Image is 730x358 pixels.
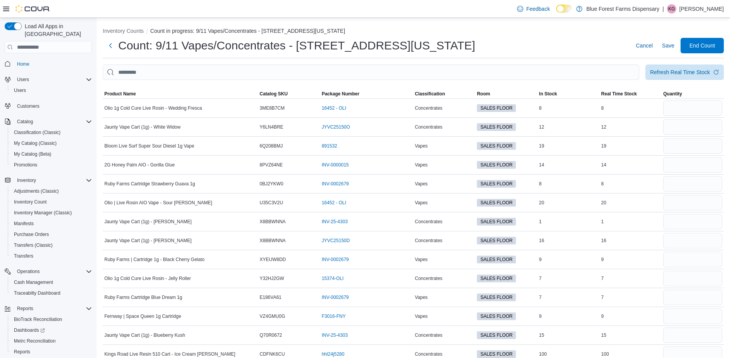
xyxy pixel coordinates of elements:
span: Home [14,59,92,68]
a: 15374-OLI [322,275,344,282]
button: My Catalog (Classic) [8,138,95,149]
span: SALES FLOOR [477,294,516,301]
span: Bloom Live Surf Super Sour Diesel 1g Vape [104,143,194,149]
span: Traceabilty Dashboard [14,290,60,296]
a: My Catalog (Beta) [11,149,54,159]
button: Classification [413,89,475,98]
span: Catalog [14,117,92,126]
span: Fernway | Space Queen 1g Cartridge [104,313,181,319]
div: 8 [538,103,600,113]
button: Save [659,38,677,53]
span: Users [14,87,26,93]
a: Inventory Manager (Classic) [11,208,75,217]
span: Q70R0672 [260,332,282,338]
span: Classification (Classic) [14,129,61,136]
span: SALES FLOOR [480,218,512,225]
button: Refresh Real Time Stock [645,64,724,80]
span: Concentrates [415,332,442,338]
span: Feedback [526,5,550,13]
span: SALES FLOOR [480,180,512,187]
span: Concentrates [415,105,442,111]
span: X8BBWNNA [260,238,286,244]
span: Concentrates [415,238,442,244]
span: Dashboards [14,327,45,333]
span: Reports [14,304,92,313]
button: Inventory [14,176,39,185]
div: 9 [600,312,662,321]
span: Promotions [14,162,37,168]
span: Adjustments (Classic) [14,188,59,194]
span: Operations [17,268,40,275]
div: 15 [600,331,662,340]
button: Next [103,38,118,53]
button: Manifests [8,218,95,229]
a: Purchase Orders [11,230,52,239]
a: Reports [11,347,33,356]
button: End Count [681,38,724,53]
a: Cash Management [11,278,56,287]
span: Cash Management [14,279,53,285]
span: Jaunty Vape Cart (1g) - [PERSON_NAME] [104,238,192,244]
button: Real Time Stock [600,89,662,98]
span: My Catalog (Classic) [14,140,57,146]
span: Inventory Count [11,197,92,207]
span: Real Time Stock [601,91,637,97]
span: Package Number [322,91,359,97]
span: Reports [11,347,92,356]
span: Manifests [11,219,92,228]
a: Inventory Count [11,197,50,207]
a: Transfers [11,251,36,261]
div: Refresh Real Time Stock [650,68,710,76]
span: Purchase Orders [14,231,49,238]
span: Cash Management [11,278,92,287]
button: Cash Management [8,277,95,288]
span: SALES FLOOR [480,199,512,206]
a: INV-0002679 [322,181,349,187]
span: Cancel [636,42,653,49]
span: In Stock [539,91,557,97]
span: SALES FLOOR [480,105,512,112]
span: 3ME8B7CM [260,105,285,111]
a: INV-25-4303 [322,219,347,225]
span: Inventory Manager (Classic) [14,210,72,216]
span: Olio 1g Cold Cure Live Rosin - Jelly Roller [104,275,191,282]
span: Users [14,75,92,84]
div: 20 [600,198,662,207]
button: In Stock [538,89,600,98]
a: Traceabilty Dashboard [11,288,63,298]
div: 12 [538,122,600,132]
button: Product Name [103,89,258,98]
span: BioTrack Reconciliation [11,315,92,324]
span: SALES FLOOR [480,161,512,168]
span: 6Q208BMJ [260,143,283,149]
a: Home [14,59,32,69]
div: 9 [538,255,600,264]
span: E186VA61 [260,294,282,300]
span: Kings Road Live Resin 510 Cart - Ice Cream [PERSON_NAME] [104,351,235,357]
span: SALES FLOOR [477,237,516,244]
span: Transfers (Classic) [14,242,53,248]
span: Transfers [11,251,92,261]
span: Traceabilty Dashboard [11,288,92,298]
span: SALES FLOOR [480,237,512,244]
button: Users [14,75,32,84]
button: Promotions [8,159,95,170]
span: My Catalog (Classic) [11,139,92,148]
span: Concentrates [415,219,442,225]
span: Quantity [663,91,682,97]
span: 2G Honey Palm AIO - Gorilla Glue [104,162,175,168]
span: Manifests [14,221,34,227]
div: Kevin Gonzalez [667,4,676,14]
span: Y32HJ2GW [260,275,284,282]
div: 19 [538,141,600,151]
span: Inventory [17,177,36,183]
span: Ruby Farms Cartridge Strawberry Guava 1g [104,181,195,187]
button: Count in progress: 9/11 Vapes/Concentrates - [STREET_ADDRESS][US_STATE] [150,28,345,34]
a: INV-0000015 [322,162,349,168]
span: SALES FLOOR [477,161,516,169]
span: SALES FLOOR [477,199,516,207]
div: 15 [538,331,600,340]
span: Load All Apps in [GEOGRAPHIC_DATA] [22,22,92,38]
a: F3016-FNY [322,313,345,319]
a: JYVC25150D [322,238,350,244]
